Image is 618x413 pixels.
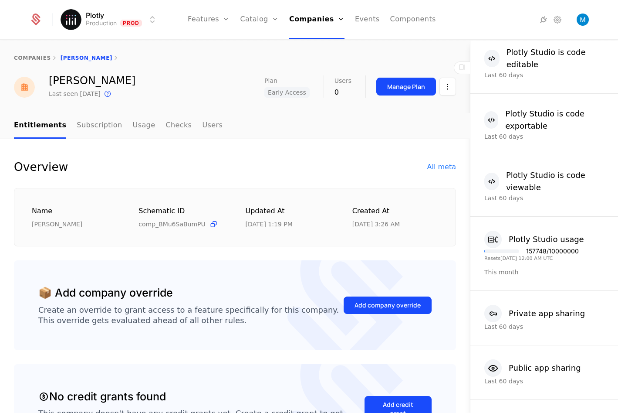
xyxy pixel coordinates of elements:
button: Plotly Studio is code exportable [484,108,604,132]
button: Open user button [577,14,589,26]
span: Early Access [264,87,310,98]
button: Manage Plan [376,78,436,96]
button: Add company override [344,297,432,314]
a: Entitlements [14,113,66,139]
div: Name [32,206,118,217]
div: All meta [427,162,456,172]
div: Production [86,19,117,27]
div: 9/1/25, 3:26 AM [352,220,400,229]
div: Updated at [246,206,331,217]
span: Plan [264,78,277,84]
button: Plotly Studio is code editable [484,46,604,71]
img: Matthew Brown [577,14,589,26]
div: Last 60 days [484,71,604,79]
span: comp_BMu6SaBumPU [138,220,206,229]
div: 0 [334,87,351,98]
div: Plotly Studio is code viewable [506,169,604,194]
a: companies [14,55,51,61]
div: Private app sharing [509,307,585,320]
button: Private app sharing [484,305,585,322]
div: [PERSON_NAME] [32,220,118,229]
div: 9/29/25, 1:19 PM [246,220,293,229]
span: Plotly [86,12,104,19]
button: Plotly Studio is code viewable [484,169,604,194]
a: Settings [552,14,563,25]
ul: Choose Sub Page [14,113,223,139]
img: Evgenia Kyriakidou [14,77,35,98]
div: Plotly Studio usage [509,233,584,246]
button: Select environment [63,10,158,29]
div: Last 60 days [484,377,604,386]
a: Subscription [77,113,122,139]
div: Last seen [DATE] [49,89,101,98]
button: Public app sharing [484,359,581,377]
div: Schematic ID [138,206,224,216]
div: Created at [352,206,438,217]
div: Public app sharing [509,362,581,374]
div: Overview [14,160,68,174]
div: Last 60 days [484,194,604,202]
div: 📦 Add company override [38,285,173,301]
a: Usage [133,113,155,139]
div: 157748 / 10000000 [526,248,579,254]
a: Users [202,113,223,139]
div: Create an override to grant access to a feature specifically for this company. This override gets... [38,305,339,326]
span: Users [334,78,351,84]
div: This month [484,268,604,276]
img: Plotly [61,9,81,30]
div: Last 60 days [484,322,604,331]
div: Resets [DATE] 12:00 AM UTC [484,256,579,261]
div: Plotly Studio is code editable [507,46,604,71]
div: Add company override [355,301,421,310]
div: No credit grants found [38,389,166,405]
div: [PERSON_NAME] [49,75,135,86]
nav: Main [14,113,456,139]
div: Last 60 days [484,132,604,141]
a: Checks [165,113,192,139]
a: Integrations [538,14,549,25]
span: Prod [120,20,142,27]
button: Select action [439,78,456,96]
div: Plotly Studio is code exportable [505,108,604,132]
div: Manage Plan [387,82,425,91]
button: Plotly Studio usage [484,231,584,248]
